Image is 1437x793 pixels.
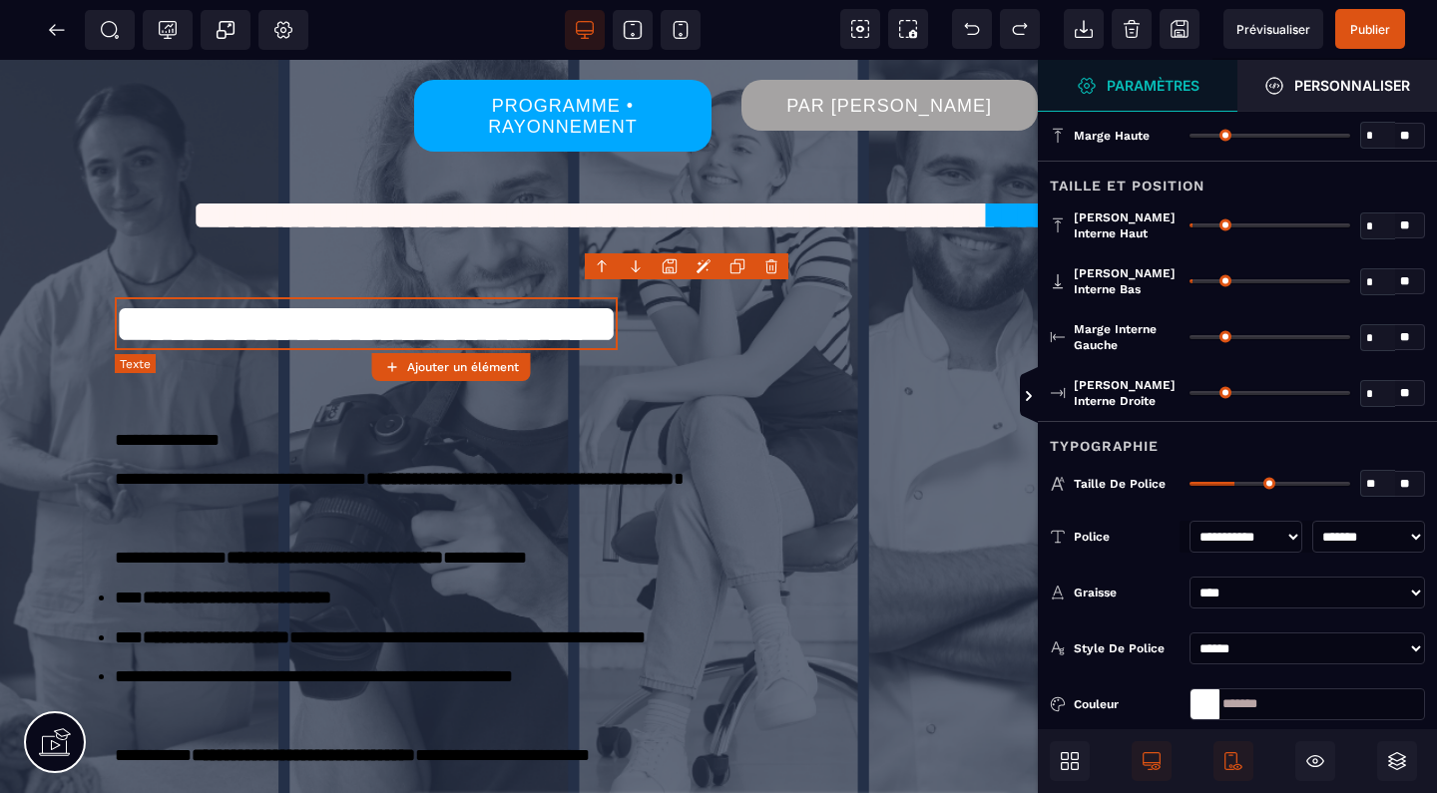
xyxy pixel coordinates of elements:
[258,10,308,50] span: Favicon
[1074,638,1180,658] div: Style de police
[1377,741,1417,781] span: Ouvrir les calques
[1050,741,1090,781] span: Ouvrir les blocs
[1000,9,1040,49] span: Rétablir
[1074,209,1180,241] span: [PERSON_NAME] interne haut
[661,10,701,50] span: Voir mobile
[100,20,120,40] span: SEO
[1074,265,1180,297] span: [PERSON_NAME] interne bas
[1160,9,1199,49] span: Enregistrer
[1132,741,1172,781] span: Afficher le desktop
[201,10,250,50] span: Créer une alerte modale
[1074,377,1180,409] span: [PERSON_NAME] interne droite
[741,20,1038,71] button: PAR [PERSON_NAME]
[1295,741,1335,781] span: Masquer le bloc
[1350,22,1390,37] span: Publier
[952,9,992,49] span: Défaire
[372,353,531,381] button: Ajouter un élément
[143,10,193,50] span: Code de suivi
[613,10,653,50] span: Voir tablette
[85,10,135,50] span: Métadata SEO
[1074,527,1180,547] div: Police
[1074,321,1180,353] span: Marge interne gauche
[1213,741,1253,781] span: Afficher le mobile
[1074,583,1180,602] div: Graisse
[1223,9,1323,49] span: Aperçu
[216,20,236,40] span: Popup
[1038,60,1237,112] span: Ouvrir le gestionnaire de styles
[1107,78,1199,93] strong: Paramètres
[414,20,711,92] button: PROGRAMME • RAYONNEMENT
[565,10,605,50] span: Voir bureau
[888,9,928,49] span: Capture d'écran
[840,9,880,49] span: Voir les composants
[1038,367,1058,427] span: Afficher les vues
[1294,78,1410,93] strong: Personnaliser
[1074,128,1150,144] span: Marge haute
[1038,161,1437,198] div: Taille et position
[407,360,519,374] strong: Ajouter un élément
[1064,9,1104,49] span: Importer
[1237,60,1437,112] span: Ouvrir le gestionnaire de styles
[1236,22,1310,37] span: Prévisualiser
[1074,694,1180,714] div: Couleur
[1112,9,1152,49] span: Nettoyage
[158,20,178,40] span: Tracking
[1335,9,1405,49] span: Enregistrer le contenu
[37,10,77,50] span: Retour
[1074,476,1166,492] span: Taille de police
[273,20,293,40] span: Réglages Body
[1038,421,1437,458] div: Typographie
